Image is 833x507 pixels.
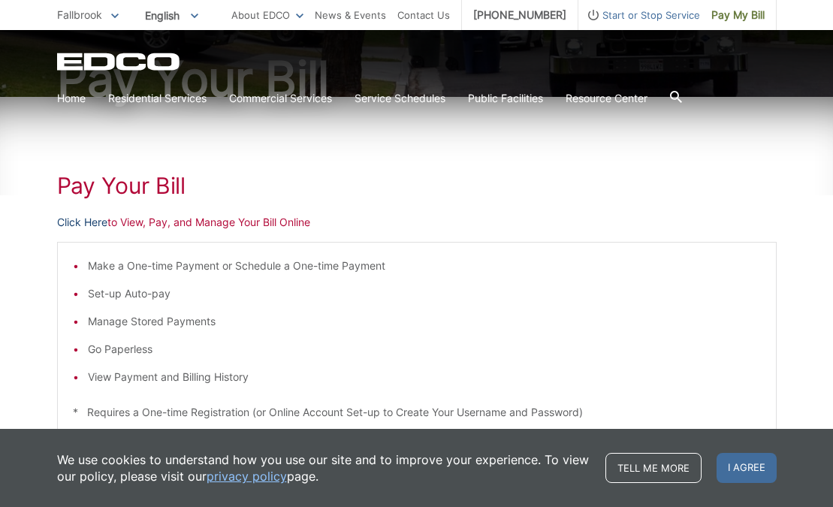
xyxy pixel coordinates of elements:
[57,172,777,199] h1: Pay Your Bill
[207,468,287,484] a: privacy policy
[88,285,761,302] li: Set-up Auto-pay
[717,453,777,483] span: I agree
[88,341,761,358] li: Go Paperless
[711,7,765,23] span: Pay My Bill
[231,7,303,23] a: About EDCO
[108,90,207,107] a: Residential Services
[57,214,107,231] a: Click Here
[57,214,777,231] p: to View, Pay, and Manage Your Bill Online
[229,90,332,107] a: Commercial Services
[57,53,182,71] a: EDCD logo. Return to the homepage.
[88,313,761,330] li: Manage Stored Payments
[468,90,543,107] a: Public Facilities
[355,90,445,107] a: Service Schedules
[88,258,761,274] li: Make a One-time Payment or Schedule a One-time Payment
[88,369,761,385] li: View Payment and Billing History
[566,90,647,107] a: Resource Center
[73,404,761,421] p: * Requires a One-time Registration (or Online Account Set-up to Create Your Username and Password)
[315,7,386,23] a: News & Events
[57,451,590,484] p: We use cookies to understand how you use our site and to improve your experience. To view our pol...
[134,3,210,28] span: English
[57,8,102,21] span: Fallbrook
[57,90,86,107] a: Home
[605,453,702,483] a: Tell me more
[397,7,450,23] a: Contact Us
